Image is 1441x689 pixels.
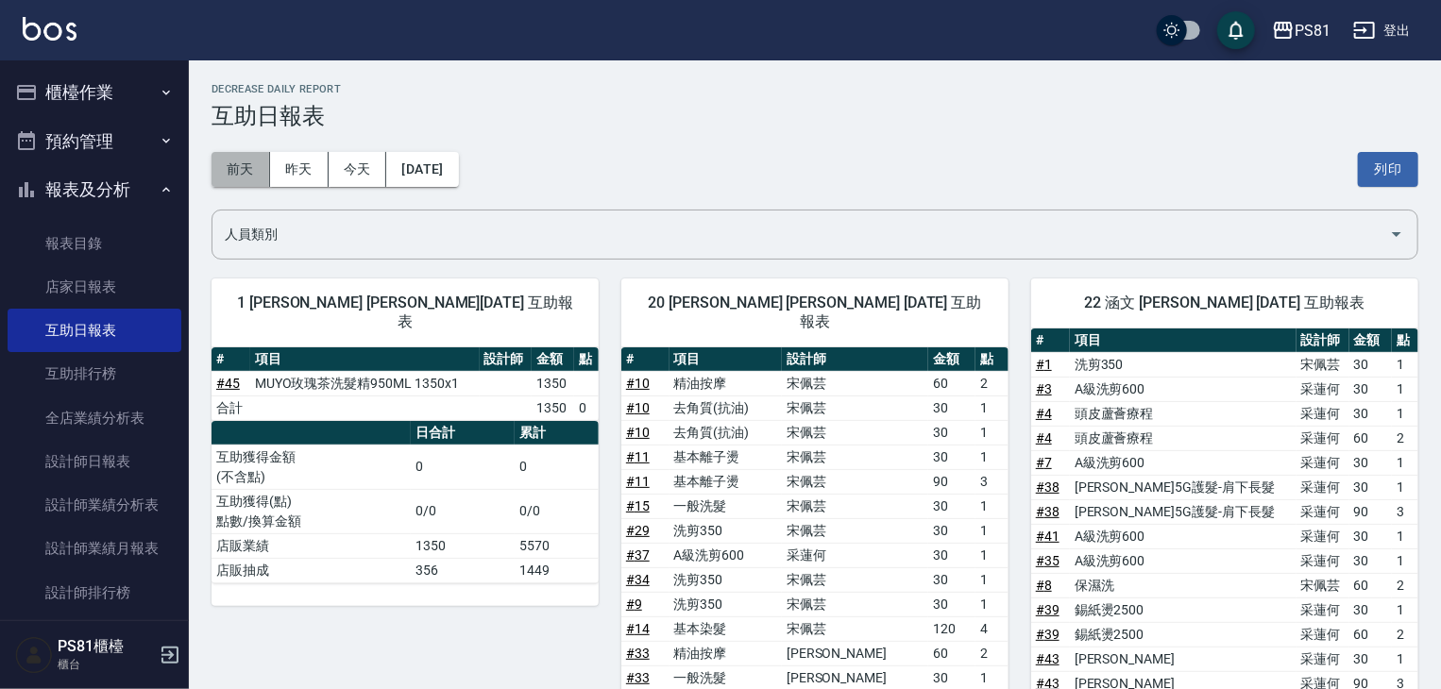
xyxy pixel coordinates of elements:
td: 洗剪350 [1070,352,1297,377]
td: 宋佩芸 [782,395,928,420]
td: 30 [1349,548,1392,573]
td: 60 [928,641,976,665]
a: #39 [1036,602,1060,617]
td: A級洗剪600 [1070,450,1297,475]
td: 1449 [515,558,599,582]
p: 櫃台 [58,656,154,673]
a: 每日收支明細 [8,614,181,658]
td: 合計 [212,395,250,420]
td: 采蓮何 [1297,524,1349,548]
a: #4 [1036,406,1052,421]
th: # [212,347,250,372]
td: 基本離子燙 [670,469,782,494]
td: 采蓮何 [1297,426,1349,450]
td: 0 [411,445,515,489]
td: 保濕洗 [1070,573,1297,597]
a: #3 [1036,381,1052,396]
td: 精油按摩 [670,641,782,665]
td: 60 [1349,426,1392,450]
td: 30 [1349,352,1392,377]
td: 采蓮何 [1297,475,1349,499]
a: #10 [626,400,650,415]
td: MUYO玫瑰茶洗髮精950ML 1350x1 [250,371,480,395]
td: 0 [574,395,599,420]
a: #10 [626,376,650,391]
td: 4 [975,616,1009,641]
td: 1 [975,543,1009,567]
th: 設計師 [480,347,533,372]
td: 5570 [515,533,599,558]
button: 櫃檯作業 [8,68,181,117]
td: [PERSON_NAME] [782,641,928,665]
a: #38 [1036,504,1060,519]
table: a dense table [212,347,599,421]
td: 互助獲得(點) 點數/換算金額 [212,489,411,533]
td: 1 [1392,401,1418,426]
td: 30 [1349,524,1392,548]
td: 60 [928,371,976,395]
th: 設計師 [782,347,928,372]
td: 基本染髮 [670,616,782,641]
td: 宋佩芸 [782,567,928,592]
td: 1 [1392,377,1418,401]
th: 金額 [532,347,574,372]
td: 采蓮何 [782,543,928,567]
td: 2 [1392,426,1418,450]
a: #11 [626,449,650,464]
a: #33 [626,646,650,661]
a: 報表目錄 [8,222,181,265]
td: 30 [928,494,976,518]
td: 宋佩芸 [782,518,928,543]
td: A級洗剪600 [1070,377,1297,401]
span: 20 [PERSON_NAME] [PERSON_NAME] [DATE] 互助報表 [644,294,986,331]
span: 22 涵文 [PERSON_NAME] [DATE] 互助報表 [1054,294,1396,312]
a: #39 [1036,627,1060,642]
a: 設計師業績月報表 [8,527,181,570]
button: PS81 [1264,11,1338,50]
th: 點 [975,347,1009,372]
th: 金額 [928,347,976,372]
td: 采蓮何 [1297,548,1349,573]
td: 1 [975,518,1009,543]
td: 采蓮何 [1297,597,1349,622]
a: #35 [1036,553,1060,568]
td: 采蓮何 [1297,499,1349,524]
td: A級洗剪600 [1070,524,1297,548]
a: #15 [626,498,650,513]
th: 項目 [250,347,480,372]
h5: PS81櫃檯 [58,637,154,656]
a: #29 [626,523,650,538]
td: 錫紙燙2500 [1070,622,1297,647]
td: 2 [1392,622,1418,647]
td: 宋佩芸 [782,371,928,395]
th: 設計師 [1297,328,1349,353]
td: 1 [1392,548,1418,573]
td: 頭皮蘆薈療程 [1070,426,1297,450]
td: 60 [1349,622,1392,647]
td: 3 [1392,499,1418,524]
td: 宋佩芸 [782,494,928,518]
td: 1 [975,395,1009,420]
td: 3 [975,469,1009,494]
a: #45 [216,376,240,391]
a: #34 [626,572,650,587]
td: 1 [1392,475,1418,499]
a: #37 [626,547,650,563]
button: 前天 [212,152,270,187]
td: 宋佩芸 [782,616,928,641]
td: 1 [1392,524,1418,548]
a: #33 [626,670,650,685]
h2: Decrease Daily Report [212,83,1418,95]
th: # [1031,328,1070,353]
table: a dense table [212,421,599,583]
td: 洗剪350 [670,592,782,616]
td: 30 [928,567,976,592]
input: 人員名稱 [220,218,1382,251]
img: Logo [23,17,76,41]
td: 1 [975,445,1009,469]
td: 0 [515,445,599,489]
td: 1350 [532,395,574,420]
td: [PERSON_NAME]5G護髮-肩下長髮 [1070,499,1297,524]
td: 30 [1349,377,1392,401]
td: 1 [975,592,1009,616]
